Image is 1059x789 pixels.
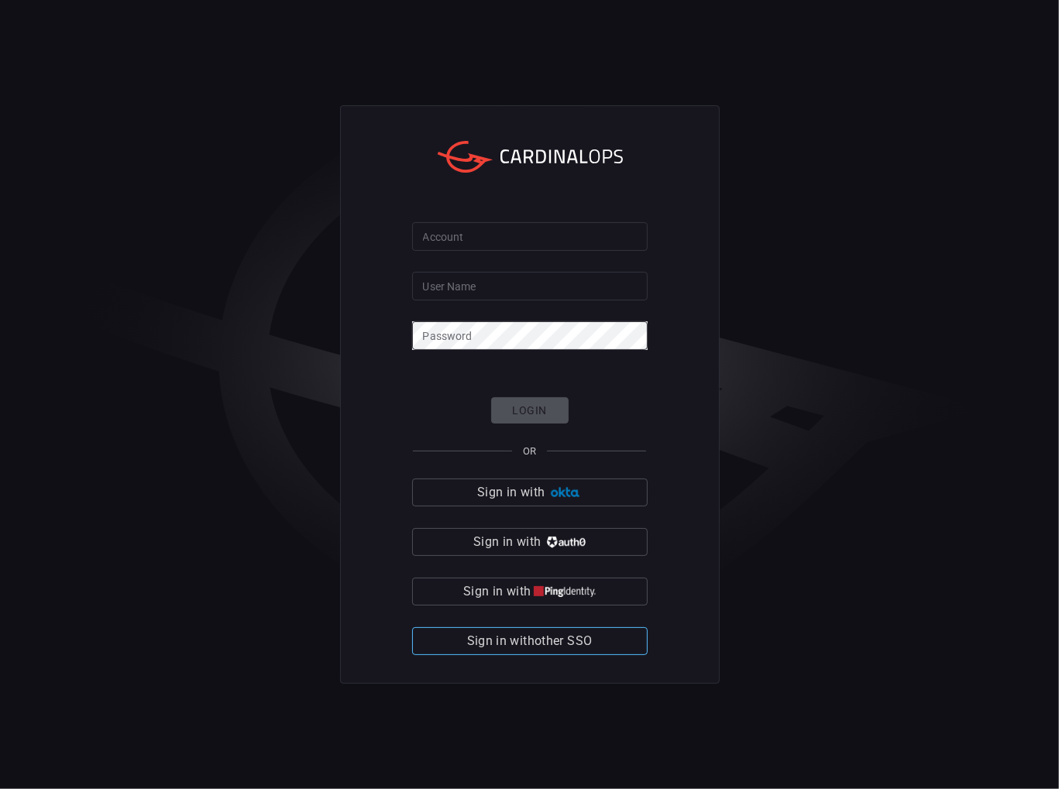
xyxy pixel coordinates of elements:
span: OR [523,445,536,457]
span: Sign in with other SSO [467,630,593,652]
button: Sign in with [412,528,648,556]
span: Sign in with [463,581,531,602]
img: Ad5vKXme8s1CQAAAABJRU5ErkJggg== [548,487,582,499]
button: Sign in with [412,479,648,506]
input: Type your user name [412,272,648,300]
button: Sign in with [412,578,648,605]
img: quu4iresuhQAAAABJRU5ErkJggg== [534,586,596,598]
input: Type your account [412,222,648,251]
img: vP8Hhh4KuCH8AavWKdZY7RZgAAAAASUVORK5CYII= [545,537,586,548]
span: Sign in with [473,531,541,553]
button: Sign in withother SSO [412,627,648,655]
span: Sign in with [477,482,545,503]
